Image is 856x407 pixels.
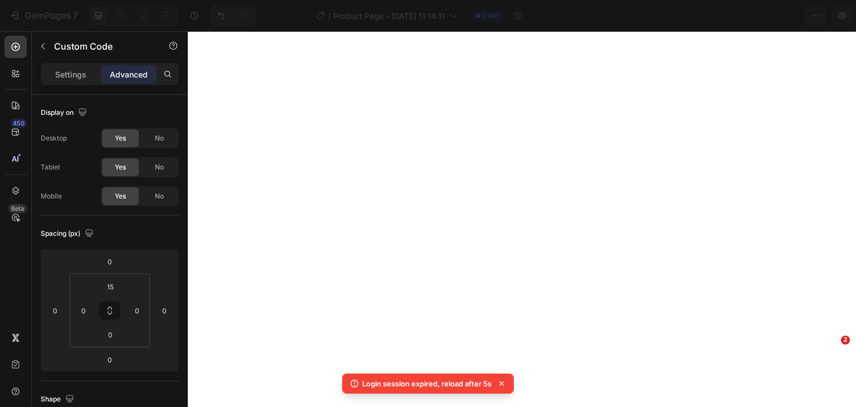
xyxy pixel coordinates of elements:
div: Tablet [41,162,60,172]
input: 0 [156,302,173,319]
button: 0 product assigned [628,4,736,27]
div: Spacing (px) [41,226,96,241]
input: 0 [47,302,64,319]
input: 15px [99,278,121,295]
span: / [328,10,331,22]
p: Login session expired, reload after 5s [362,378,492,389]
div: Display on [41,105,89,120]
p: Settings [55,69,86,80]
iframe: Design area [188,31,856,407]
span: No [155,133,164,143]
span: 2 [841,336,850,345]
div: Beta [8,204,27,213]
div: Desktop [41,133,67,143]
span: 0 product assigned [637,10,711,22]
div: Mobile [41,191,62,201]
span: No [155,191,164,201]
input: 0px [129,302,145,319]
p: 7 [73,9,78,22]
div: 450 [11,119,27,128]
input: 0px [75,302,92,319]
div: Shape [41,392,76,407]
input: 0 [99,253,121,270]
span: Save [750,11,769,21]
p: Custom Code [54,40,149,53]
button: Publish [782,4,829,27]
div: Publish [791,10,819,22]
input: 0px [99,326,121,343]
span: Yes [115,162,126,172]
span: Yes [115,191,126,201]
span: Draft [483,11,499,21]
iframe: Intercom live chat [818,352,845,379]
button: 7 [4,4,83,27]
span: No [155,162,164,172]
span: Product Page - [DATE] 11:14:11 [333,10,445,22]
input: 0 [99,351,121,368]
div: Undo/Redo [210,4,255,27]
button: Save [741,4,777,27]
span: Yes [115,133,126,143]
p: Advanced [110,69,148,80]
